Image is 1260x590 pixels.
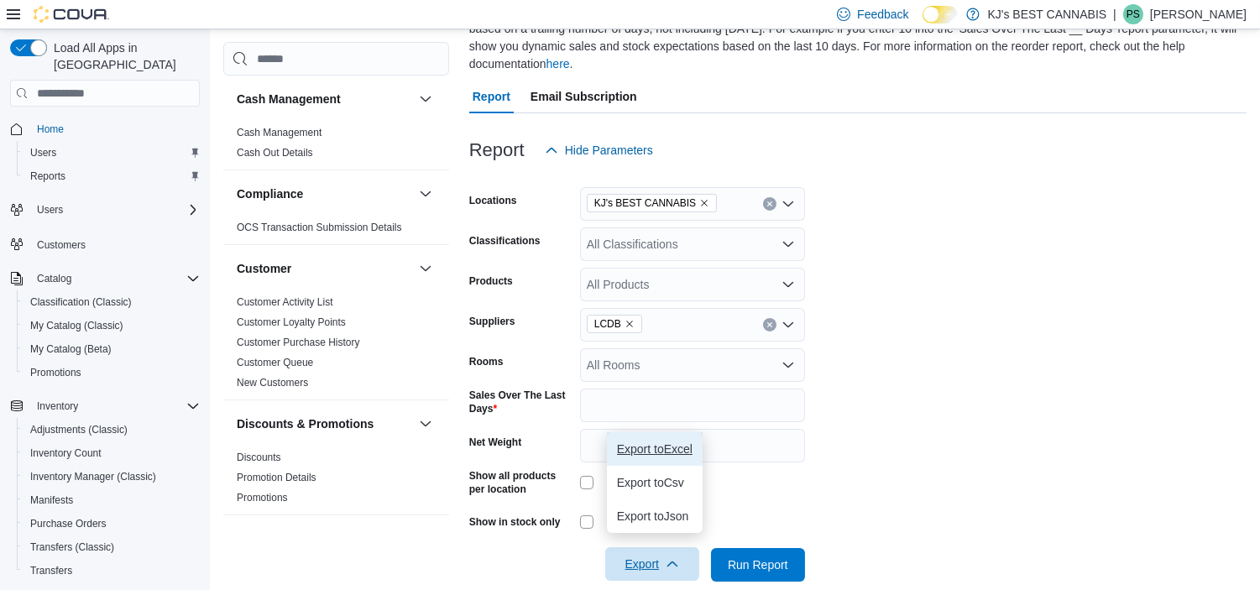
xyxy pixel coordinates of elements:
button: Open list of options [782,358,795,372]
h3: Cash Management [237,91,341,107]
button: My Catalog (Beta) [17,337,207,361]
span: Discounts [237,451,281,464]
button: Export toJson [607,499,703,533]
span: Cash Out Details [237,146,313,159]
button: Open list of options [782,238,795,251]
span: Export to Csv [617,476,693,489]
a: OCS Transaction Submission Details [237,222,402,233]
span: Reports [30,170,65,183]
span: Customers [30,233,200,254]
a: Inventory Count [24,443,108,463]
label: Net Weight [469,436,521,449]
span: Transfers (Classic) [24,537,200,557]
p: [PERSON_NAME] [1150,4,1247,24]
span: KJ's BEST CANNABIS [587,194,717,212]
span: Users [30,200,200,220]
a: Customers [30,235,92,255]
div: View your inventory availability and how quickly products are selling. You can determine the quan... [469,3,1238,73]
button: Export [605,547,699,581]
span: Classification (Classic) [24,292,200,312]
span: Export to Json [617,509,693,523]
button: Users [17,141,207,164]
span: Adjustments (Classic) [30,423,128,436]
span: Promotions [237,491,288,504]
h3: Compliance [237,185,303,202]
button: Export toCsv [607,466,703,499]
a: Transfers (Classic) [24,537,121,557]
a: Customer Loyalty Points [237,316,346,328]
label: Products [469,274,513,288]
a: Inventory Manager (Classic) [24,467,163,487]
div: Discounts & Promotions [223,447,449,514]
button: Reports [17,164,207,188]
div: Compliance [223,217,449,244]
button: Hide Parameters [538,133,660,167]
a: Cash Out Details [237,147,313,159]
label: Rooms [469,355,504,368]
a: My Catalog (Beta) [24,339,118,359]
span: Home [30,118,200,139]
span: Inventory [37,399,78,413]
h3: Discounts & Promotions [237,415,374,432]
a: Adjustments (Classic) [24,420,134,440]
a: Manifests [24,490,80,510]
span: Manifests [24,490,200,510]
h3: Report [469,140,525,160]
div: Customer [223,292,449,399]
span: Adjustments (Classic) [24,420,200,440]
button: Open list of options [782,197,795,211]
span: Inventory [30,396,200,416]
input: Dark Mode [923,6,958,23]
span: Customer Activity List [237,295,333,309]
button: Open list of options [782,278,795,291]
button: Clear input [763,318,776,332]
a: Users [24,143,63,163]
span: Transfers [24,561,200,581]
a: Customer Activity List [237,296,333,308]
span: Transfers (Classic) [30,540,114,554]
h3: Customer [237,260,291,277]
p: KJ's BEST CANNABIS [988,4,1107,24]
a: Cash Management [237,127,322,138]
span: Purchase Orders [24,514,200,534]
a: Transfers [24,561,79,581]
button: Promotions [17,361,207,384]
a: Promotions [24,363,88,383]
button: Compliance [416,184,436,204]
button: Cash Management [237,91,412,107]
a: here [546,57,570,70]
button: Customer [416,258,436,279]
span: Load All Apps in [GEOGRAPHIC_DATA] [47,39,200,73]
label: Show in stock only [469,515,561,529]
span: KJ's BEST CANNABIS [594,195,696,211]
span: Home [37,123,64,136]
span: Users [30,146,56,159]
span: Customers [37,238,86,252]
button: Purchase Orders [17,512,207,535]
span: Export [615,547,689,581]
button: Catalog [30,269,78,289]
span: LCDB [587,315,642,333]
a: Promotions [237,492,288,504]
span: Inventory Manager (Classic) [30,470,156,483]
button: Discounts & Promotions [416,414,436,434]
span: Classification (Classic) [30,295,132,309]
span: Inventory Count [30,446,102,460]
a: Promotion Details [237,472,316,483]
button: Transfers [17,559,207,582]
span: PS [1127,4,1140,24]
button: Catalog [3,267,207,290]
button: Transfers (Classic) [17,535,207,559]
span: Promotions [24,363,200,383]
span: Catalog [30,269,200,289]
span: My Catalog (Classic) [30,319,123,332]
span: Hide Parameters [565,142,653,159]
button: Manifests [17,488,207,512]
button: Remove LCDB from selection in this group [625,319,635,329]
button: Customers [3,232,207,256]
span: Cash Management [237,126,322,139]
span: LCDB [594,316,621,332]
button: My Catalog (Classic) [17,314,207,337]
span: Users [37,203,63,217]
button: Inventory Manager (Classic) [17,465,207,488]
